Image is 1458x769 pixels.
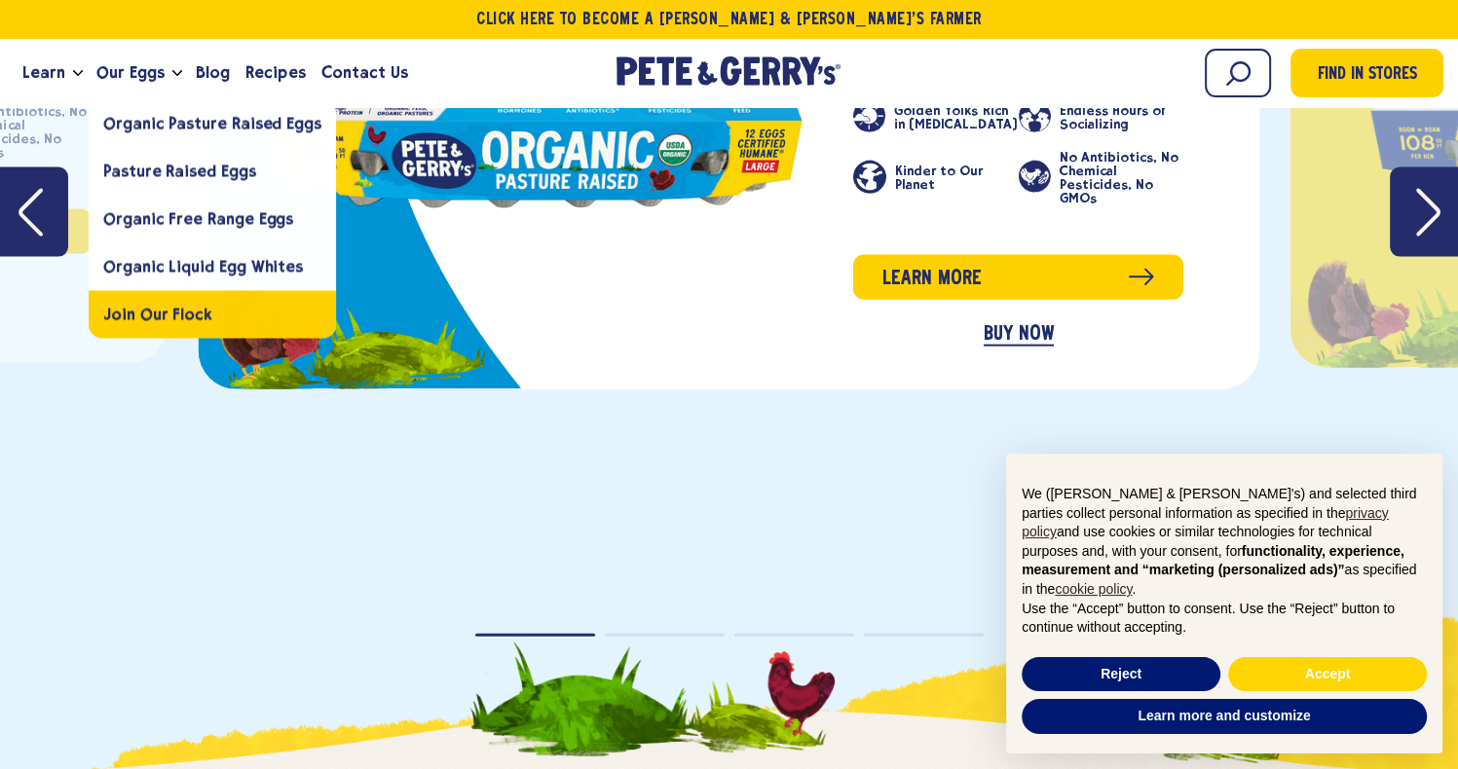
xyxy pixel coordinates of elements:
[22,60,65,85] span: Learn
[188,47,238,99] a: Blog
[89,290,336,338] a: Join Our Flock
[1022,699,1427,734] button: Learn more and customize
[853,150,1018,204] li: Kinder to Our Planet
[103,305,212,323] span: Join Our Flock
[1022,485,1427,600] p: We ([PERSON_NAME] & [PERSON_NAME]'s) and selected third parties collect personal information as s...
[103,162,255,180] span: Pasture Raised Eggs
[1318,62,1417,89] span: Find in Stores
[73,70,83,77] button: Open the dropdown menu for Learn
[991,438,1458,769] div: Notice
[238,47,313,99] a: Recipes
[103,209,293,228] span: Organic Free Range Eggs
[89,99,336,147] a: Organic Pasture Raised Eggs
[96,60,165,85] span: Our Eggs
[89,47,172,99] a: Our Eggs
[314,47,416,99] a: Contact Us
[1205,49,1271,97] input: Search
[882,264,982,294] span: Learn more
[103,257,303,275] span: Organic Liquid Egg Whites
[1018,100,1182,133] li: Endless Hours of Socializing
[853,255,1183,300] a: Learn more
[1018,150,1182,204] li: No Antibiotics, No Chemical Pesticides, No GMOs
[245,60,305,85] span: Recipes
[853,100,1018,133] li: Golden Yolks Rich in [MEDICAL_DATA]
[983,324,1053,347] a: BUY NOW
[89,242,336,290] a: Organic Liquid Egg Whites
[1055,581,1132,597] a: cookie policy
[1022,600,1427,638] p: Use the “Accept” button to consent. Use the “Reject” button to continue without accepting.
[605,634,725,637] button: Page dot 2
[864,634,984,637] button: Page dot 4
[103,114,321,132] span: Organic Pasture Raised Eggs
[89,147,336,195] a: Pasture Raised Eggs
[1022,657,1220,692] button: Reject
[196,60,230,85] span: Blog
[1290,49,1443,97] a: Find in Stores
[321,60,408,85] span: Contact Us
[475,634,595,637] button: Page dot 1
[172,70,182,77] button: Open the dropdown menu for Our Eggs
[15,47,73,99] a: Learn
[734,634,854,637] button: Page dot 3
[89,195,336,242] a: Organic Free Range Eggs
[1390,167,1458,257] button: Next
[1228,657,1427,692] button: Accept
